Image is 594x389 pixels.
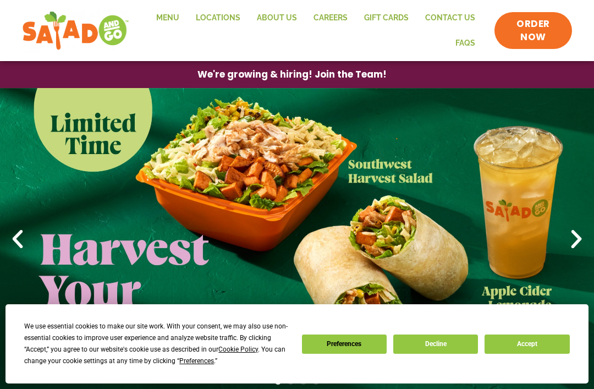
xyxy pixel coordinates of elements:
div: We use essential cookies to make our site work. With your consent, we may also use non-essential ... [24,321,288,367]
button: Accept [485,335,569,354]
a: Careers [305,6,356,31]
a: About Us [249,6,305,31]
img: new-SAG-logo-768×292 [22,9,129,53]
span: Preferences [179,357,214,365]
a: Menu [148,6,188,31]
div: Next slide [564,227,588,251]
a: Locations [188,6,249,31]
div: Cookie Consent Prompt [5,304,588,383]
nav: Menu [140,6,484,56]
a: ORDER NOW [494,12,572,50]
a: GIFT CARDS [356,6,417,31]
button: Decline [393,335,478,354]
button: Preferences [302,335,387,354]
a: FAQs [447,31,483,56]
span: ORDER NOW [505,18,561,44]
span: Cookie Policy [218,346,258,353]
a: We're growing & hiring! Join the Team! [181,62,403,87]
div: Previous slide [5,227,30,251]
span: We're growing & hiring! Join the Team! [197,70,387,79]
a: Contact Us [417,6,483,31]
